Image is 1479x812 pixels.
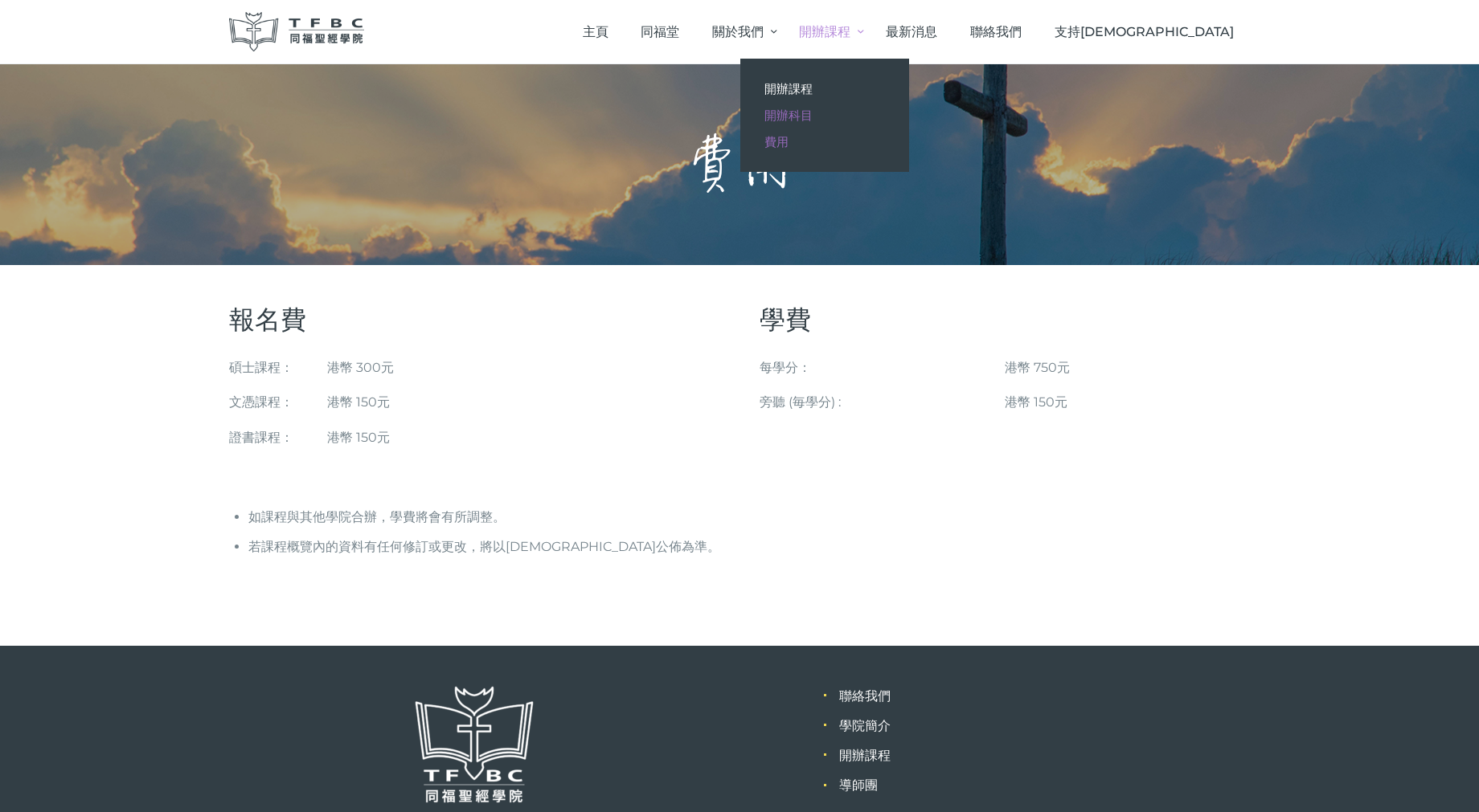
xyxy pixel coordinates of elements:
[229,426,327,448] p: 證書課程：
[229,12,364,51] img: 同福聖經學院 TFBC
[327,426,719,448] p: 港幣 150元
[760,357,1005,378] p: 每學分：
[760,391,1005,413] p: 旁聽 (毎學分) :
[970,24,1022,39] span: 聯絡我們
[327,357,719,378] p: 港幣 300元
[229,391,327,413] p: 文憑課程：
[566,8,625,55] a: 主頁
[764,81,813,96] span: 開辦課程
[839,748,891,763] a: 開辦課程
[839,718,891,733] a: 學院簡介
[695,8,782,55] a: 關於我們
[740,102,909,129] a: 開辦科目
[760,307,1250,333] h4: 學費
[641,24,679,39] span: 同福堂
[764,108,813,123] span: 開辦科目
[1038,8,1250,55] a: 支持[DEMOGRAPHIC_DATA]
[839,777,878,793] a: 導師團
[327,391,719,413] p: 港幣 150元
[684,129,795,201] h1: 費用
[954,8,1039,55] a: 聯絡我們
[1005,391,1250,413] p: 港幣 150元
[886,24,937,39] span: 最新消息
[740,129,909,155] a: 費用
[625,8,696,55] a: 同福堂
[870,8,954,55] a: 最新消息
[248,536,1250,557] li: 若課程概覽內的資料有任何修訂或更改，將以[DEMOGRAPHIC_DATA]公佈為準。
[583,24,608,39] span: 主頁
[740,75,909,102] a: 開辦課程
[229,307,719,333] h4: 報名費
[799,24,850,39] span: 開辦課程
[783,8,870,55] a: 開辦課程
[839,688,891,704] a: 聯絡我們
[712,24,764,39] span: 關於我們
[248,506,1250,528] li: 如課程與其他學院合辦，學費將會有所調整。
[764,134,789,149] span: 費用
[1055,24,1234,39] span: 支持[DEMOGRAPHIC_DATA]
[229,357,327,378] p: 碩士課程：
[1005,357,1250,378] p: 港幣 750元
